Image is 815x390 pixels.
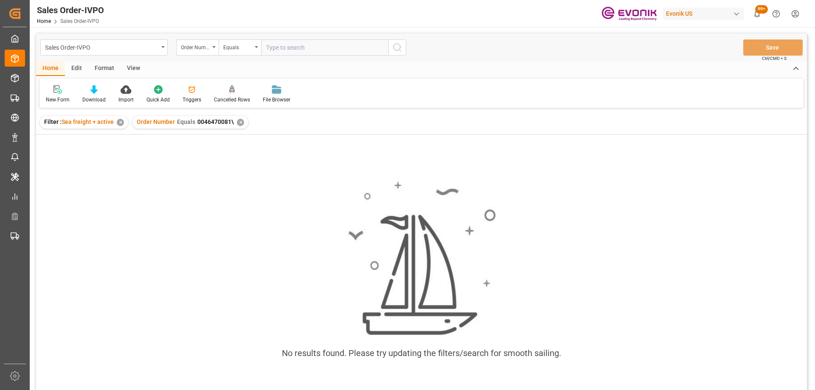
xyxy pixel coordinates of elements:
[176,39,219,56] button: open menu
[88,62,121,76] div: Format
[46,96,70,104] div: New Form
[237,119,244,126] div: ✕
[219,39,261,56] button: open menu
[45,42,158,52] div: Sales Order-IVPO
[755,5,768,14] span: 99+
[37,18,51,24] a: Home
[388,39,406,56] button: search button
[748,4,767,23] button: show 100 new notifications
[82,96,106,104] div: Download
[177,118,195,125] span: Equals
[767,4,786,23] button: Help Center
[181,42,210,51] div: Order Number
[282,347,561,359] div: No results found. Please try updating the filters/search for smooth sailing.
[261,39,388,56] input: Type to search
[601,6,657,21] img: Evonik-brand-mark-Deep-Purple-RGB.jpeg_1700498283.jpeg
[40,39,168,56] button: open menu
[36,62,65,76] div: Home
[762,55,787,62] span: Ctrl/CMD + S
[44,118,62,125] span: Filter :
[65,62,88,76] div: Edit
[121,62,146,76] div: View
[263,96,290,104] div: File Browser
[347,180,496,337] img: smooth_sailing.jpeg
[743,39,803,56] button: Save
[62,118,114,125] span: Sea freight + active
[663,6,748,22] button: Evonik US
[197,118,234,125] span: 0046470081\
[663,8,744,20] div: Evonik US
[117,119,124,126] div: ✕
[183,96,201,104] div: Triggers
[223,42,252,51] div: Equals
[214,96,250,104] div: Cancelled Rows
[37,4,104,17] div: Sales Order-IVPO
[118,96,134,104] div: Import
[137,118,175,125] span: Order Number
[146,96,170,104] div: Quick Add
